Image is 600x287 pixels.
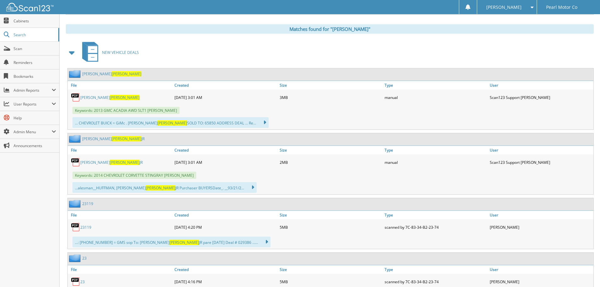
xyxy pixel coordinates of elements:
div: Matches found for "[PERSON_NAME]" [66,24,594,34]
span: [PERSON_NAME] [110,95,140,100]
img: folder2.png [69,135,82,143]
a: Type [383,146,488,154]
span: Admin Reports [14,88,52,93]
span: [PERSON_NAME] [112,71,141,77]
span: User Reports [14,101,52,107]
a: Size [278,81,383,89]
span: [PERSON_NAME] [146,185,175,191]
img: folder2.png [69,254,82,262]
div: manual [383,91,488,104]
img: PDF.png [71,277,80,286]
a: File [68,265,173,274]
span: Announcements [14,143,56,148]
a: User [488,265,593,274]
span: [PERSON_NAME] [110,160,140,165]
span: Search [14,32,55,37]
a: 23 [82,255,87,261]
iframe: Chat Widget [569,257,600,287]
div: 2MB [278,156,383,169]
span: Admin Menu [14,129,52,135]
span: NEW VEHICLE DEALS [102,50,139,55]
div: [DATE] 3:01 AM [173,91,278,104]
a: 23 [80,279,85,284]
a: [PERSON_NAME][PERSON_NAME]JR [82,136,145,141]
a: 23119 [82,201,93,206]
a: User [488,146,593,154]
div: ... CHEVROLET BUICK = GiMc . [PERSON_NAME] SOLD TO: 65850 ADDRESS DEAL ... Re... [72,117,269,128]
a: Created [173,265,278,274]
span: Keywords: 2013 GMC ACADIA AWD SLT1 [PERSON_NAME] [72,107,180,114]
span: Cabinets [14,18,56,24]
div: [DATE] 3:01 AM [173,156,278,169]
a: User [488,211,593,219]
a: Size [278,211,383,219]
a: File [68,146,173,154]
div: ...alesman__HUFFMAN, [PERSON_NAME] JR Purchaser BUYERSDate_. __93/21/2... [72,182,257,193]
div: Scan123 Support [PERSON_NAME] [488,156,593,169]
a: File [68,211,173,219]
a: Type [383,265,488,274]
span: [PERSON_NAME] [112,136,141,141]
div: [PERSON_NAME] [488,221,593,233]
img: folder2.png [69,200,82,208]
span: Bookmarks [14,74,56,79]
a: Created [173,146,278,154]
div: Scan123 Support [PERSON_NAME] [488,91,593,104]
div: scanned by 7C-83-34-B2-23-74 [383,221,488,233]
span: Scan [14,46,56,51]
a: Created [173,211,278,219]
div: ...: [PHONE_NUMBER] = GMS sop To: [PERSON_NAME] JR pare [DATE] Deal # 029386 ...... [72,237,271,247]
img: scan123-logo-white.svg [6,3,54,11]
a: 23119 [80,225,91,230]
a: Type [383,211,488,219]
span: [PERSON_NAME] [169,240,199,245]
span: Keywords: 2014 CHEVROLET CORVETTE STINGRAY [PERSON_NAME] [72,172,196,179]
a: Size [278,265,383,274]
a: User [488,81,593,89]
a: Type [383,81,488,89]
span: [PERSON_NAME] [157,120,187,126]
img: folder2.png [69,70,82,78]
div: manual [383,156,488,169]
a: Created [173,81,278,89]
a: Size [278,146,383,154]
a: File [68,81,173,89]
div: 5MB [278,221,383,233]
a: [PERSON_NAME][PERSON_NAME] [82,71,141,77]
span: [PERSON_NAME] [486,5,522,9]
a: [PERSON_NAME][PERSON_NAME] [80,95,140,100]
a: NEW VEHICLE DEALS [78,40,139,65]
div: [DATE] 4:20 PM [173,221,278,233]
img: PDF.png [71,93,80,102]
span: Pearl Motor Co [546,5,577,9]
span: Help [14,115,56,121]
div: 3MB [278,91,383,104]
span: Reminders [14,60,56,65]
a: [PERSON_NAME][PERSON_NAME]JR [80,160,143,165]
img: PDF.png [71,222,80,232]
img: PDF.png [71,158,80,167]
